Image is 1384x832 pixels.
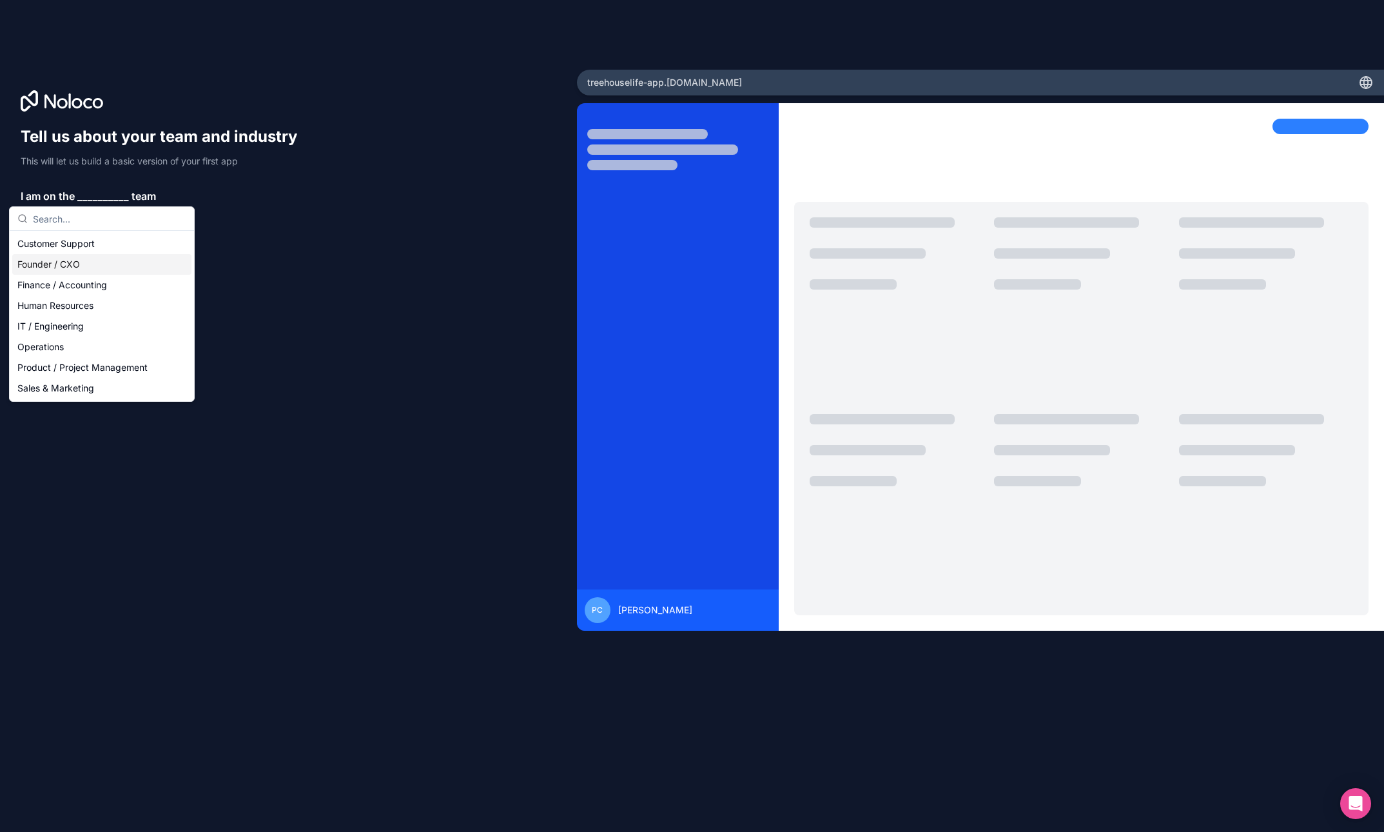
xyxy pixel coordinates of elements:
div: IT / Engineering [12,316,191,337]
span: [PERSON_NAME] [618,604,692,617]
div: Founder / CXO [12,254,191,275]
div: Human Resources [12,295,191,316]
div: Customer Support [12,233,191,254]
span: __________ [77,188,129,204]
div: Product / Project Management [12,357,191,378]
div: Sales & Marketing [12,378,191,399]
div: Operations [12,337,191,357]
div: Open Intercom Messenger [1340,788,1371,819]
span: team [132,188,156,204]
h1: Tell us about your team and industry [21,126,309,147]
p: This will let us build a basic version of your first app [21,155,309,168]
span: PC [592,605,603,615]
span: treehouselife-app .[DOMAIN_NAME] [587,76,742,89]
div: Suggestions [10,231,194,401]
span: I am on the [21,188,75,204]
input: Search... [33,207,186,230]
div: Finance / Accounting [12,275,191,295]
